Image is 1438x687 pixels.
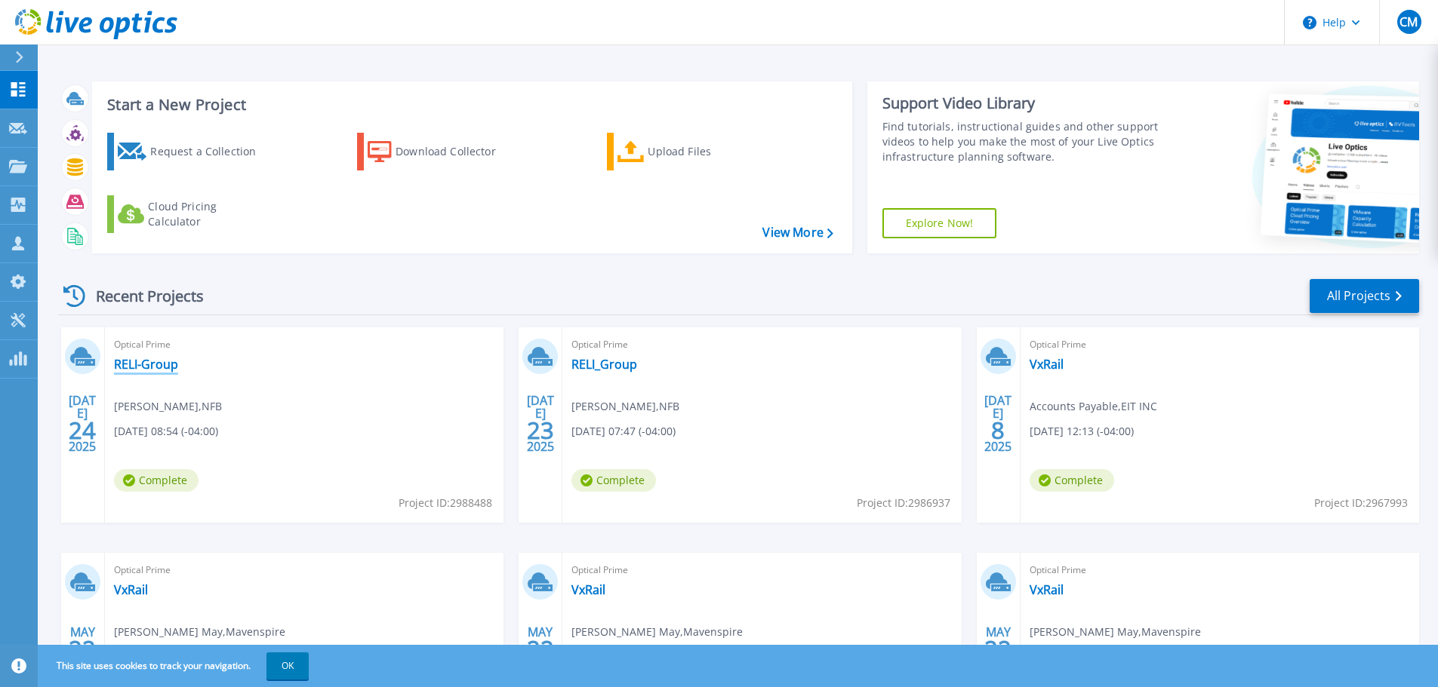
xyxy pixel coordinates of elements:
[150,136,271,167] div: Request a Collection
[114,469,199,492] span: Complete
[114,398,222,415] span: [PERSON_NAME] , NFB
[399,495,492,511] span: Project ID: 2988488
[762,225,833,240] a: View More
[571,357,637,372] a: RELI_Group
[984,643,1012,655] span: 22
[1400,16,1418,28] span: CM
[607,133,775,170] a: Upload Files
[571,336,952,353] span: Optical Prime
[114,357,178,372] a: RELI-Group
[42,652,309,679] span: This site uses cookies to track your navigation.
[571,582,605,597] a: VxRail
[1030,562,1410,578] span: Optical Prime
[1030,357,1064,372] a: VxRail
[1030,624,1201,640] span: [PERSON_NAME] May , Mavenspire
[526,621,555,676] div: MAY 2025
[114,336,494,353] span: Optical Prime
[882,94,1164,113] div: Support Video Library
[571,562,952,578] span: Optical Prime
[68,621,97,676] div: MAY 2025
[266,652,309,679] button: OK
[114,582,148,597] a: VxRail
[1030,398,1157,415] span: Accounts Payable , EIT INC
[527,643,554,655] span: 22
[1030,423,1134,440] span: [DATE] 12:13 (-04:00)
[571,624,743,640] span: [PERSON_NAME] May , Mavenspire
[991,424,1005,437] span: 8
[1030,336,1410,353] span: Optical Prime
[58,278,224,314] div: Recent Projects
[114,624,285,640] span: [PERSON_NAME] May , Mavenspire
[357,133,525,170] a: Download Collector
[107,97,833,113] h3: Start a New Project
[396,136,516,167] div: Download Collector
[882,119,1164,164] div: Find tutorials, instructional guides and other support videos to help you make the most of your L...
[114,562,494,578] span: Optical Prime
[648,136,768,167] div: Upload Files
[571,469,656,492] span: Complete
[1310,279,1419,313] a: All Projects
[527,424,554,437] span: 23
[148,199,269,229] div: Cloud Pricing Calculator
[857,495,950,511] span: Project ID: 2986937
[107,195,276,233] a: Cloud Pricing Calculator
[984,621,1012,676] div: MAY 2025
[107,133,276,170] a: Request a Collection
[571,423,676,440] span: [DATE] 07:47 (-04:00)
[526,396,555,451] div: [DATE] 2025
[1030,582,1064,597] a: VxRail
[1030,469,1114,492] span: Complete
[882,208,997,238] a: Explore Now!
[1314,495,1408,511] span: Project ID: 2967993
[68,396,97,451] div: [DATE] 2025
[571,398,679,415] span: [PERSON_NAME] , NFB
[114,423,218,440] span: [DATE] 08:54 (-04:00)
[69,643,96,655] span: 22
[984,396,1012,451] div: [DATE] 2025
[69,424,96,437] span: 24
